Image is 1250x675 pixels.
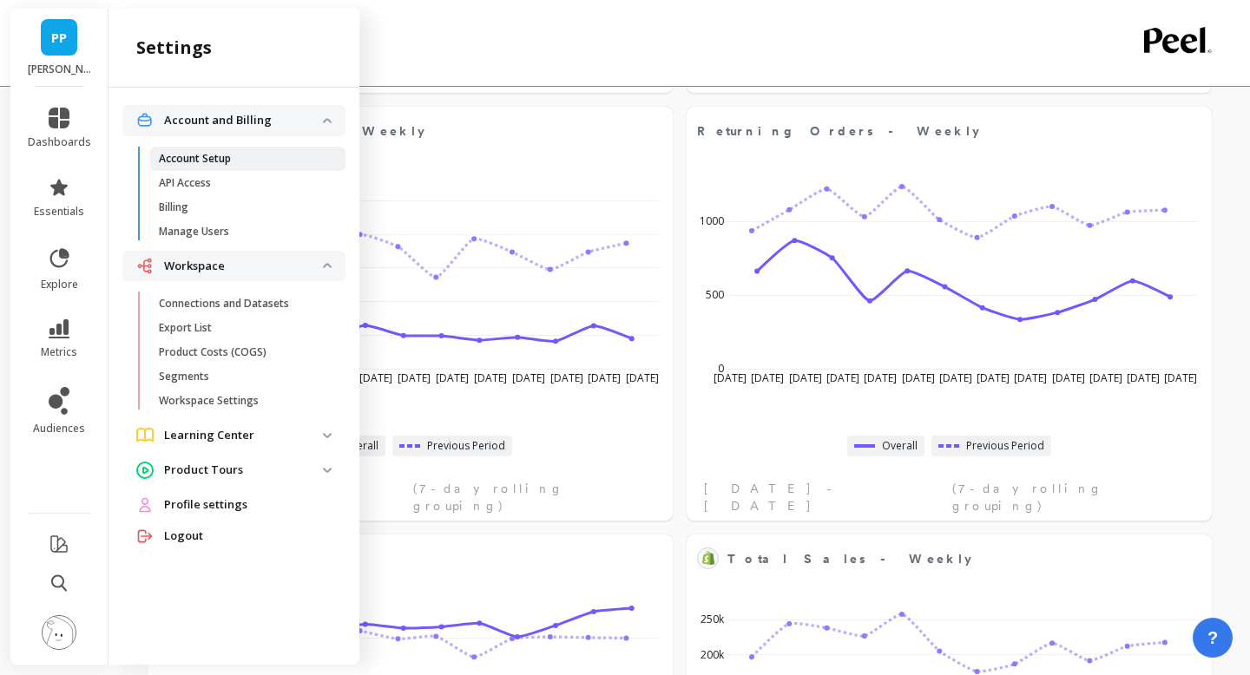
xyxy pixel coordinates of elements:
p: Account and Billing [164,112,323,129]
img: down caret icon [323,263,332,268]
img: down caret icon [323,433,332,438]
span: essentials [34,205,84,219]
span: (7-day rolling grouping) [413,480,655,514]
span: Total Sales - Weekly [727,550,971,568]
p: Workspace Settings [159,394,259,408]
a: Profile settings [164,496,332,514]
p: Export List [159,321,212,335]
span: dashboards [28,135,91,149]
p: Product Costs (COGS) [159,345,266,359]
span: Profile settings [164,496,247,514]
span: explore [41,278,78,292]
span: ? [1207,626,1218,650]
span: [DATE] - [DATE] [704,480,947,514]
img: navigation item icon [136,462,154,479]
span: Logout [164,528,203,545]
p: Connections and Datasets [159,297,289,311]
img: navigation item icon [136,428,154,442]
span: AOV - Weekly [188,547,607,571]
span: Total Sales - Weekly [727,547,1146,571]
span: metrics [41,345,77,359]
button: ? [1193,618,1233,658]
img: navigation item icon [136,258,154,274]
p: Billing [159,200,188,214]
p: Workspace [164,258,323,275]
h2: settings [136,36,212,60]
p: Account Setup [159,152,231,166]
img: profile picture [42,615,76,650]
span: Returning Orders - Weekly [697,119,1146,143]
img: down caret icon [323,468,332,473]
p: Product Tours [164,462,323,479]
img: down caret icon [323,118,332,123]
span: Overall [343,439,378,453]
p: Manage Users [159,225,229,239]
img: navigation item icon [136,112,154,128]
span: Returning Orders - Weekly [697,122,979,141]
p: Segments [159,370,209,383]
p: Learning Center [164,427,323,444]
span: audiences [33,422,85,436]
span: (7-day rolling grouping) [952,480,1194,514]
img: navigation item icon [136,528,154,545]
p: Porter Road - porterroad.myshopify.com [28,62,91,76]
span: Previous Period [966,439,1044,453]
img: navigation item icon [136,496,154,514]
span: Previous Period [427,439,505,453]
span: PP [51,28,67,48]
p: API Access [159,176,211,190]
span: Overall [882,439,918,453]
